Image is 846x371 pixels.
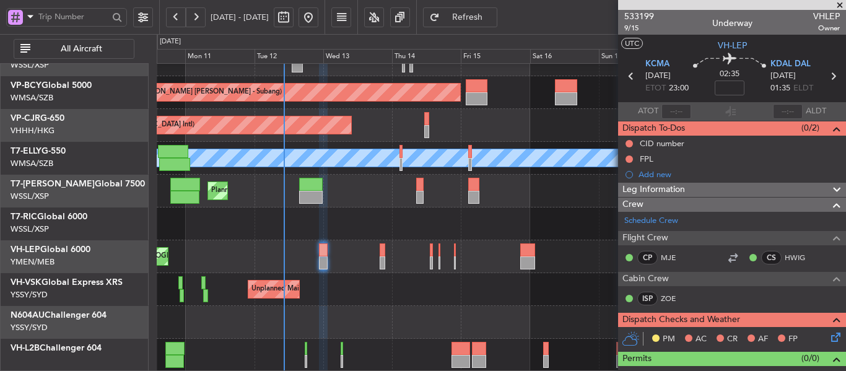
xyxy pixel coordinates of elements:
[622,183,685,197] span: Leg Information
[11,147,66,155] a: T7-ELLYG-550
[38,7,108,26] input: Trip Number
[758,333,768,346] span: AF
[11,114,40,123] span: VP-CJR
[11,278,123,287] a: VH-VSKGlobal Express XRS
[11,289,48,300] a: YSSY/SYD
[622,121,685,136] span: Dispatch To-Dos
[461,49,530,64] div: Fri 15
[11,245,90,254] a: VH-LEPGlobal 6000
[696,333,707,346] span: AC
[801,352,819,365] span: (0/0)
[621,38,643,49] button: UTC
[645,82,666,95] span: ETOT
[622,231,668,245] span: Flight Crew
[712,17,752,30] div: Underway
[645,70,671,82] span: [DATE]
[637,292,658,305] div: ISP
[11,81,92,90] a: VP-BCYGlobal 5000
[185,49,254,64] div: Mon 11
[788,333,798,346] span: FP
[770,82,790,95] span: 01:35
[813,10,840,23] span: VHLEP
[11,114,64,123] a: VP-CJRG-650
[785,252,813,263] a: HWIG
[661,293,689,304] a: ZOE
[669,82,689,95] span: 23:00
[11,311,45,320] span: N604AU
[770,70,796,82] span: [DATE]
[624,23,654,33] span: 9/15
[770,58,811,71] span: KDAL DAL
[624,10,654,23] span: 533199
[160,37,181,47] div: [DATE]
[392,49,461,64] div: Thu 14
[11,311,107,320] a: N604AUChallenger 604
[640,138,684,149] div: CID number
[11,256,55,268] a: YMEN/MEB
[801,121,819,134] span: (0/2)
[11,224,49,235] a: WSSL/XSP
[622,313,740,327] span: Dispatch Checks and Weather
[640,154,653,164] div: FPL
[622,352,652,366] span: Permits
[806,105,826,118] span: ALDT
[11,180,95,188] span: T7-[PERSON_NAME]
[661,104,691,119] input: --:--
[639,169,840,180] div: Add new
[727,333,738,346] span: CR
[211,12,269,23] span: [DATE] - [DATE]
[622,198,643,212] span: Crew
[255,49,323,64] div: Tue 12
[661,252,689,263] a: MJE
[323,49,392,64] div: Wed 13
[11,322,48,333] a: YSSY/SYD
[624,215,678,227] a: Schedule Crew
[11,344,40,352] span: VH-L2B
[423,7,497,27] button: Refresh
[11,125,55,136] a: VHHH/HKG
[442,13,493,22] span: Refresh
[11,278,41,287] span: VH-VSK
[11,81,41,90] span: VP-BCY
[11,92,53,103] a: WMSA/SZB
[33,45,130,53] span: All Aircraft
[663,333,675,346] span: PM
[638,105,658,118] span: ATOT
[530,49,599,64] div: Sat 16
[718,39,747,52] span: VH-LEP
[622,272,669,286] span: Cabin Crew
[11,180,145,188] a: T7-[PERSON_NAME]Global 7500
[11,59,49,71] a: WSSL/XSP
[11,158,53,169] a: WMSA/SZB
[11,245,40,254] span: VH-LEP
[11,147,41,155] span: T7-ELLY
[11,191,49,202] a: WSSL/XSP
[11,344,102,352] a: VH-L2BChallenger 604
[211,181,406,200] div: Planned Maint [GEOGRAPHIC_DATA] ([GEOGRAPHIC_DATA])
[761,251,782,264] div: CS
[599,49,668,64] div: Sun 17
[645,58,669,71] span: KCMA
[720,68,739,81] span: 02:35
[793,82,813,95] span: ELDT
[637,251,658,264] div: CP
[251,280,404,299] div: Unplanned Maint Sydney ([PERSON_NAME] Intl)
[11,212,87,221] a: T7-RICGlobal 6000
[14,39,134,59] button: All Aircraft
[11,212,37,221] span: T7-RIC
[813,23,840,33] span: Owner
